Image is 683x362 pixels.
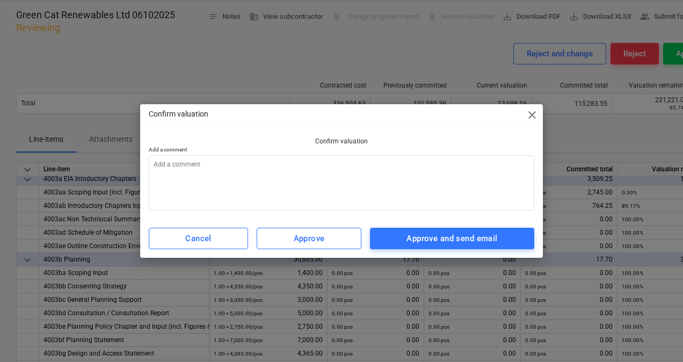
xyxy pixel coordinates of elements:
button: Approve [257,228,361,249]
p: Confirm valuation [149,108,208,120]
div: Cancel [185,231,212,245]
button: Approve and send email [370,228,534,249]
span: close [526,108,539,121]
iframe: Chat Widget [629,310,683,362]
p: Add a comment [149,146,534,155]
div: Approve [294,231,325,245]
button: Cancel [149,228,248,249]
p: Confirm valuation [149,137,534,146]
div: Approve and send email [406,231,497,245]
